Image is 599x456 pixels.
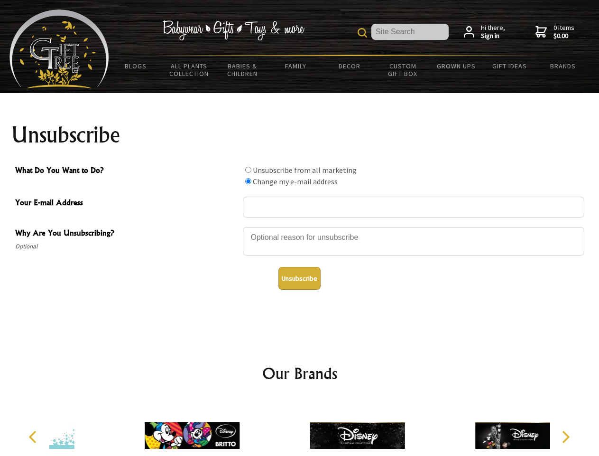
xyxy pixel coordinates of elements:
h2: Our Brands [19,362,581,385]
button: Unsubscribe [278,267,321,290]
a: BLOGS [109,56,163,76]
span: What Do You Want to Do? [15,164,238,178]
a: Hi there,Sign in [464,24,505,40]
a: Gift Ideas [483,56,536,76]
textarea: Why Are You Unsubscribing? [243,227,584,256]
strong: Sign in [481,32,505,40]
span: Optional [15,241,238,252]
a: 0 items$0.00 [535,24,574,40]
a: Grown Ups [429,56,483,76]
button: Previous [24,427,45,447]
a: Decor [323,56,376,76]
span: Why Are You Unsubscribing? [15,227,238,241]
a: All Plants Collection [163,56,216,84]
h1: Unsubscribe [11,123,588,146]
img: Babyware - Gifts - Toys and more... [9,9,109,88]
span: Hi there, [481,24,505,40]
span: 0 items [553,23,574,40]
span: Your E-mail Address [15,197,238,210]
input: Your E-mail Address [243,197,584,218]
a: Custom Gift Box [376,56,430,84]
label: Unsubscribe from all marketing [253,165,357,175]
img: product search [358,28,367,38]
a: Family [269,56,323,76]
button: Next [555,427,576,447]
input: What Do You Want to Do? [245,167,251,173]
a: Brands [536,56,590,76]
strong: $0.00 [553,32,574,40]
a: Babies & Children [216,56,269,84]
input: Site Search [371,24,449,40]
img: Babywear - Gifts - Toys & more [162,20,304,40]
label: Change my e-mail address [253,177,338,186]
input: What Do You Want to Do? [245,178,251,184]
